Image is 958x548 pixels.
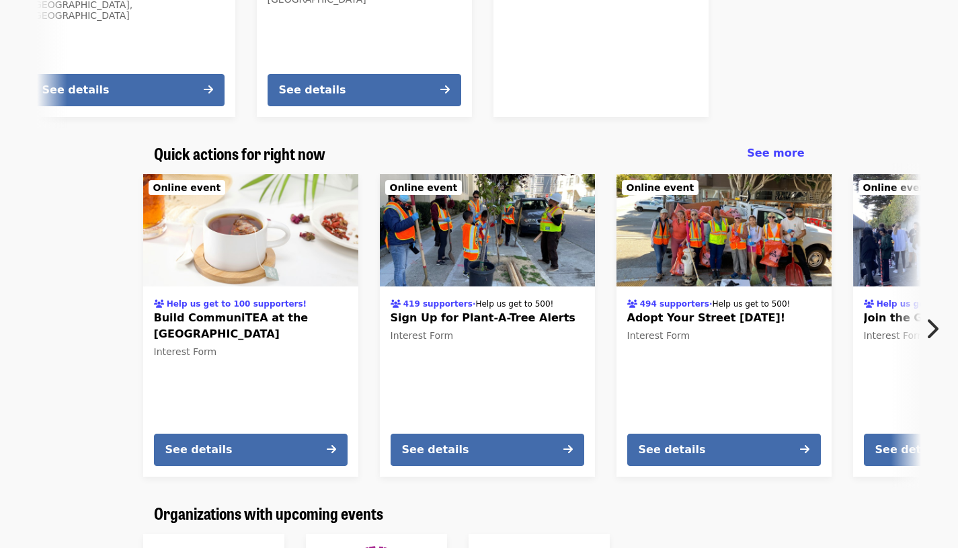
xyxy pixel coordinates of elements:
i: users icon [391,299,401,309]
span: Online event [863,182,931,193]
img: Build CommuniTEA at the Street Tree Nursery organized by SF Public Works [143,174,358,287]
button: Next item [914,310,958,348]
span: Help us get to 500! [475,299,553,309]
span: Help us get to 500! [712,299,790,309]
a: See details for "Adopt Your Street Today!" [616,174,832,477]
div: See details [875,442,943,458]
button: See details [268,74,461,106]
a: See details for "Sign Up for Plant-A-Tree Alerts" [380,174,595,477]
span: Adopt Your Street [DATE]! [627,310,821,326]
i: arrow-right icon [800,443,809,456]
span: Build CommuniTEA at the [GEOGRAPHIC_DATA] [154,310,348,342]
div: See details [639,442,706,458]
div: See details [402,442,469,458]
img: Sign Up for Plant-A-Tree Alerts organized by SF Public Works [380,174,595,287]
span: Sign Up for Plant-A-Tree Alerts [391,310,584,326]
div: Organizations with upcoming events [143,504,815,523]
button: See details [31,74,225,106]
a: See details for "Build CommuniTEA at the Street Tree Nursery" [143,174,358,477]
div: · [391,295,554,310]
i: chevron-right icon [925,316,939,342]
i: arrow-right icon [440,83,450,96]
span: See more [747,147,804,159]
button: See details [154,434,348,466]
div: See details [279,82,346,98]
span: Interest Form [154,346,217,357]
a: See more [747,145,804,161]
span: 419 supporters [403,299,473,309]
button: See details [391,434,584,466]
span: 494 supporters [640,299,709,309]
span: Interest Form [391,330,454,341]
img: Adopt Your Street Today! organized by SF Public Works [616,174,832,287]
i: users icon [864,299,874,309]
button: See details [627,434,821,466]
div: Quick actions for right now [143,144,815,163]
div: · [627,295,791,310]
span: Online event [390,182,458,193]
a: Quick actions for right now [154,144,325,163]
span: Help us get to 100 supporters! [167,299,307,309]
div: See details [165,442,233,458]
span: Quick actions for right now [154,141,325,165]
span: Organizations with upcoming events [154,501,383,524]
i: arrow-right icon [327,443,336,456]
i: arrow-right icon [204,83,213,96]
i: users icon [154,299,164,309]
i: users icon [627,299,637,309]
span: Interest Form [627,330,690,341]
span: Online event [153,182,221,193]
span: Interest Form [864,330,927,341]
div: See details [42,82,110,98]
span: Online event [627,182,694,193]
i: arrow-right icon [563,443,573,456]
